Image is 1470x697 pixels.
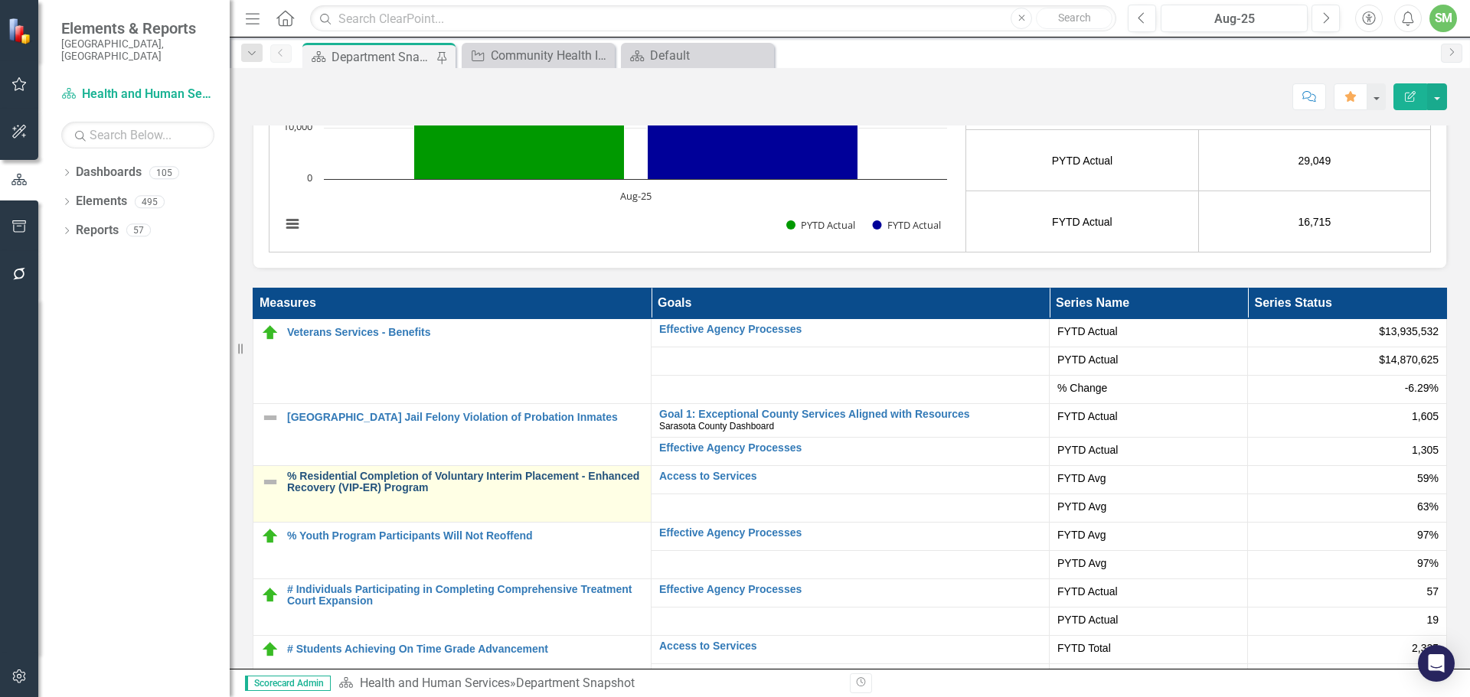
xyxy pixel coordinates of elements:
span: PYTD Actual [1057,352,1240,367]
td: Double-Click to Edit Right Click for Context Menu [253,578,652,635]
div: Community Health Improvement Plan (CHIP) [491,46,611,65]
span: 97% [1417,527,1439,542]
span: PYTD Actual [1057,612,1240,627]
g: FYTD Actual, bar series 2 of 2 with 1 bar. [648,94,858,180]
img: Not Defined [261,473,279,491]
span: PYTD Avg [1057,555,1240,571]
a: Health and Human Services [360,676,510,690]
span: FYTD Actual [1057,324,1240,339]
span: PYTD Actual [1057,442,1240,458]
span: 63% [1417,499,1439,514]
a: % Youth Program Participants Will Not Reoffend [287,530,643,542]
a: # Individuals Participating in Completing Comprehensive Treatment Court Expansion [287,584,643,607]
span: Sarasota County Dashboard [659,421,774,432]
img: On Target [261,527,279,546]
span: 59% [1417,471,1439,486]
img: On Target [261,324,279,342]
td: Double-Click to Edit Right Click for Context Menu [652,522,1050,550]
span: -6.29% [1405,380,1439,396]
td: Double-Click to Edit Right Click for Context Menu [253,465,652,522]
a: Community Health Improvement Plan (CHIP) [465,46,611,65]
a: Default [625,46,770,65]
td: PYTD Actual [966,130,1198,191]
button: Show PYTD Actual [786,218,856,232]
a: Access to Services [659,640,1041,652]
a: Effective Agency Processes [659,324,1041,335]
div: Open Intercom Messenger [1418,645,1455,682]
text: Aug-25 [620,189,652,203]
a: # Students Achieving On Time Grade Advancement [287,643,643,655]
span: FYTD Achieved [1057,669,1240,684]
a: [GEOGRAPHIC_DATA] Jail Felony Violation of Probation Inmates [287,412,643,423]
span: 2,325 [1412,640,1439,656]
img: ClearPoint Strategy [8,18,34,44]
button: Show FYTD Actual [873,218,941,232]
span: 1,605 [1412,409,1439,424]
a: Health and Human Services [61,86,214,103]
td: Double-Click to Edit Right Click for Context Menu [253,403,652,465]
span: 2,106 [1412,669,1439,684]
span: 57 [1426,584,1439,599]
text: 0 [307,171,312,184]
td: Double-Click to Edit Right Click for Context Menu [652,403,1050,437]
div: 57 [126,224,151,237]
span: FYTD Actual [1057,584,1240,599]
a: Elements [76,193,127,210]
span: Elements & Reports [61,19,214,37]
td: 16,715 [1198,191,1430,252]
div: 495 [135,195,165,208]
button: Aug-25 [1161,5,1308,32]
a: Effective Agency Processes [659,527,1041,539]
a: Effective Agency Processes [659,442,1041,454]
a: Access to Services [659,471,1041,482]
span: Scorecard Admin [245,676,331,691]
span: 97% [1417,555,1439,571]
td: 29,049 [1198,130,1430,191]
span: $13,935,532 [1379,324,1439,339]
a: % Residential Completion of Voluntary Interim Placement - Enhanced Recovery (VIP-ER) Program [287,471,643,494]
div: Aug-25 [1166,10,1302,28]
button: View chart menu, Chart [282,213,303,235]
div: Chart. Highcharts interactive chart. [273,18,962,248]
a: Veterans Services - Benefits [287,327,643,338]
div: » [338,675,838,692]
div: Department Snapshot [516,676,635,690]
img: Not Defined [261,409,279,427]
a: Dashboards [76,164,142,181]
span: % Change [1057,380,1240,396]
svg: Interactive chart [273,18,955,248]
button: Search [1036,8,1112,29]
span: FYTD Avg [1057,527,1240,542]
div: Department Snapshot [332,47,433,67]
td: Double-Click to Edit Right Click for Context Menu [652,578,1050,607]
a: Goal 1: Exceptional County Services Aligned with Resources [659,409,1041,420]
span: FYTD Avg [1057,471,1240,486]
td: Double-Click to Edit Right Click for Context Menu [652,318,1050,347]
td: FYTD Actual [966,191,1198,252]
img: On Target [261,586,279,604]
span: 1,305 [1412,442,1439,458]
div: 105 [149,166,179,179]
td: Double-Click to Edit Right Click for Context Menu [253,318,652,403]
input: Search Below... [61,122,214,148]
div: Default [650,46,770,65]
span: FYTD Actual [1057,409,1240,424]
span: $14,870,625 [1379,352,1439,367]
a: Effective Agency Processes [659,584,1041,595]
span: 19 [1426,612,1439,627]
td: Double-Click to Edit Right Click for Context Menu [652,437,1050,465]
span: Search [1058,11,1091,24]
path: Aug-25, 16,715. FYTD Actual. [648,94,858,180]
a: Reports [76,222,119,239]
input: Search ClearPoint... [310,5,1116,32]
img: On Target [261,640,279,659]
text: 10,000 [283,119,312,133]
span: PYTD Avg [1057,499,1240,514]
button: SM [1429,5,1457,32]
td: Double-Click to Edit Right Click for Context Menu [253,522,652,578]
span: FYTD Total [1057,640,1240,656]
td: Double-Click to Edit Right Click for Context Menu [652,465,1050,493]
small: [GEOGRAPHIC_DATA], [GEOGRAPHIC_DATA] [61,37,214,63]
td: Double-Click to Edit Right Click for Context Menu [652,635,1050,663]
